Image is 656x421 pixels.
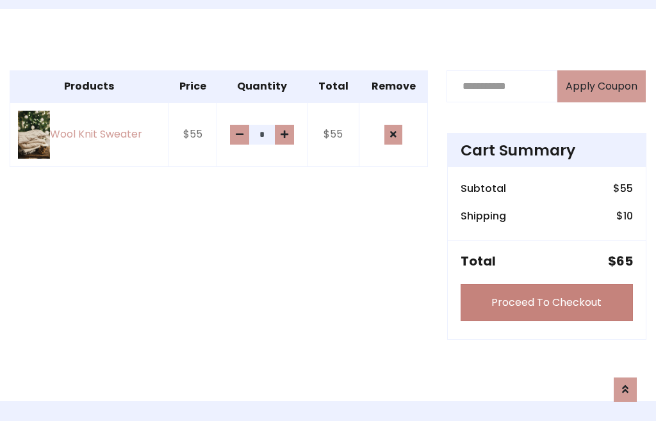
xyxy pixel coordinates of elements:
[168,102,217,167] td: $55
[461,253,496,269] h5: Total
[616,252,633,270] span: 65
[608,253,633,269] h5: $
[461,284,633,321] a: Proceed To Checkout
[359,70,427,102] th: Remove
[557,70,646,102] button: Apply Coupon
[461,141,633,159] h4: Cart Summary
[613,182,633,195] h6: $
[620,181,633,196] span: 55
[461,182,506,195] h6: Subtotal
[307,102,359,167] td: $55
[217,70,307,102] th: Quantity
[10,70,168,102] th: Products
[461,210,506,222] h6: Shipping
[18,111,160,159] a: Wool Knit Sweater
[307,70,359,102] th: Total
[623,209,633,223] span: 10
[168,70,217,102] th: Price
[616,210,633,222] h6: $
